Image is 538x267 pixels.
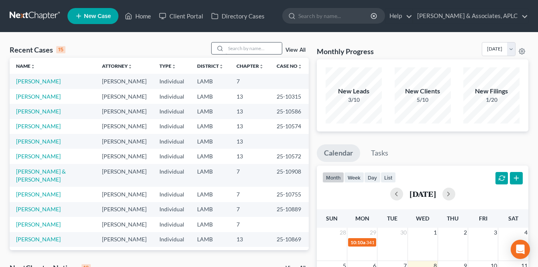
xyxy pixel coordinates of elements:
td: Individual [153,119,191,134]
td: 7 [230,202,270,217]
a: [PERSON_NAME] [16,236,61,243]
a: [PERSON_NAME] [16,206,61,212]
span: 341(a) meeting for [PERSON_NAME] [366,239,444,245]
td: 13 [230,134,270,149]
td: Individual [153,164,191,187]
span: New Case [84,13,111,19]
button: week [344,172,364,183]
div: New Filings [463,87,520,96]
td: 25-10315 [270,89,309,104]
td: 13 [230,149,270,164]
h2: [DATE] [410,190,436,198]
td: [PERSON_NAME] [96,149,153,164]
td: LAMB [191,89,230,104]
a: [PERSON_NAME] [16,221,61,228]
td: [PERSON_NAME] [96,134,153,149]
a: Nameunfold_more [16,63,35,69]
td: LAMB [191,149,230,164]
i: unfold_more [31,64,35,69]
td: Individual [153,232,191,247]
span: Thu [447,215,459,222]
span: 28 [339,228,347,237]
td: 25-10908 [270,164,309,187]
button: day [364,172,381,183]
a: [PERSON_NAME] [16,123,61,129]
div: 5/10 [395,96,451,104]
td: LAMB [191,187,230,202]
span: 2 [463,228,468,237]
span: 10:10a [351,239,365,245]
a: [PERSON_NAME] [16,138,61,145]
a: Case Nounfold_more [277,63,302,69]
td: [PERSON_NAME] [96,247,153,262]
a: [PERSON_NAME] & Associates, APLC [413,9,528,23]
td: Individual [153,247,191,262]
td: 13 [230,119,270,134]
td: LAMB [191,247,230,262]
td: [PERSON_NAME] [96,104,153,119]
td: 7 [230,247,270,262]
td: [PERSON_NAME] [96,164,153,187]
a: Directory Cases [207,9,269,23]
span: Tue [387,215,397,222]
a: Districtunfold_more [197,63,224,69]
td: LAMB [191,217,230,232]
a: Chapterunfold_more [236,63,264,69]
td: [PERSON_NAME] [96,74,153,89]
td: [PERSON_NAME] [96,89,153,104]
a: View All [285,47,306,53]
a: [PERSON_NAME] [16,93,61,100]
a: Typeunfold_more [159,63,176,69]
span: 1 [433,228,438,237]
h3: Monthly Progress [317,47,374,56]
td: 13 [230,232,270,247]
td: LAMB [191,202,230,217]
input: Search by name... [226,42,282,54]
div: Recent Cases [10,45,65,55]
td: 25-10889 [270,202,309,217]
td: 7 [230,217,270,232]
span: Sun [326,215,338,222]
button: month [322,172,344,183]
td: LAMB [191,104,230,119]
td: LAMB [191,119,230,134]
td: 25-10574 [270,119,309,134]
td: LAMB [191,74,230,89]
a: Tasks [364,144,395,162]
td: [PERSON_NAME] [96,202,153,217]
td: 7 [230,74,270,89]
td: [PERSON_NAME] [96,119,153,134]
i: unfold_more [171,64,176,69]
a: [PERSON_NAME] [16,153,61,160]
div: 15 [56,46,65,53]
span: Fri [479,215,487,222]
a: Client Portal [155,9,207,23]
a: [PERSON_NAME] [16,78,61,85]
a: Home [121,9,155,23]
td: Individual [153,202,191,217]
a: Calendar [317,144,360,162]
a: [PERSON_NAME] [16,108,61,115]
td: Individual [153,217,191,232]
td: 25-10819 [270,247,309,262]
td: Individual [153,104,191,119]
td: 7 [230,164,270,187]
input: Search by name... [298,8,372,23]
td: Individual [153,89,191,104]
td: LAMB [191,232,230,247]
span: 30 [399,228,408,237]
i: unfold_more [259,64,264,69]
i: unfold_more [298,64,302,69]
i: unfold_more [128,64,132,69]
a: [PERSON_NAME] [16,191,61,198]
td: 25-10755 [270,187,309,202]
div: New Clients [395,87,451,96]
td: [PERSON_NAME] [96,217,153,232]
div: Open Intercom Messenger [511,240,530,259]
span: Sat [508,215,518,222]
span: 29 [369,228,377,237]
i: unfold_more [219,64,224,69]
td: Individual [153,134,191,149]
td: 25-10572 [270,149,309,164]
td: 25-10586 [270,104,309,119]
